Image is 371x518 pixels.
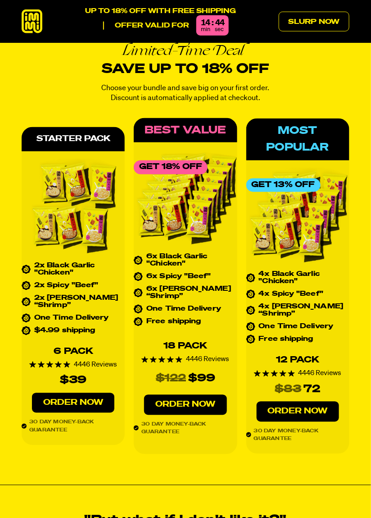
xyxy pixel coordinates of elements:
li: 2x Black Garlic "Chicken" [22,262,125,277]
div: Starter Pack [22,127,125,151]
h2: Save up to 18% off [102,42,270,78]
p: Choose your bundle and save big on your first order. Discount is automatically applied at checkout. [102,83,270,104]
li: $4.99 shipping [22,327,125,335]
div: 12 Pack [276,356,319,365]
li: One Time Delivery [22,315,125,322]
li: 2x Spicy "Beef" [22,282,125,289]
li: 4x Black Garlic "Chicken" [246,271,349,285]
div: Best Value [134,118,237,142]
p: Offer valid for [103,22,189,30]
a: Slurp Now [279,12,349,32]
span: min [201,27,211,32]
div: 4446 Reviews [141,356,229,363]
div: : [212,19,213,28]
a: Order Now [144,395,226,415]
div: $39 [60,372,86,389]
li: Free shipping [246,336,349,343]
span: sec [215,27,224,32]
div: 6 Pack [54,347,93,356]
span: 30 day money-back guarantee [246,427,349,454]
s: $122 [156,370,186,387]
div: 4446 Reviews [29,362,117,369]
a: Order Now [257,402,339,422]
s: $83 [275,381,302,398]
span: 30 day money-back guarantee [134,421,237,454]
a: Order Now [32,393,114,413]
div: Most Popular [246,119,349,160]
li: One Time Delivery [134,306,237,313]
li: 4x [PERSON_NAME] “Shrimp” [246,303,349,318]
div: $99 [188,370,215,387]
li: Free shipping [134,318,237,325]
div: 72 [304,381,321,398]
li: One Time Delivery [246,323,349,330]
li: 4x Spicy "Beef" [246,291,349,298]
span: 30 day money-back guarantee [22,418,125,445]
p: UP TO 18% OFF WITH FREE SHIPPING [85,7,236,15]
div: Get 13% Off [246,179,321,192]
li: 2x [PERSON_NAME] “Shrimp” [22,295,125,309]
div: 4446 Reviews [254,370,342,377]
div: 18 Pack [163,342,207,351]
li: 6x Black Garlic "Chicken" [134,253,237,268]
li: 6x [PERSON_NAME] “Shrimp” [134,286,237,300]
div: Get 18% Off [134,160,208,174]
em: Limited-Time Deal [102,42,270,58]
iframe: Marketing Popup [5,477,81,513]
li: 6x Spicy "Beef" [134,273,237,280]
div: 44 [215,19,224,28]
div: 14 [201,19,210,28]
